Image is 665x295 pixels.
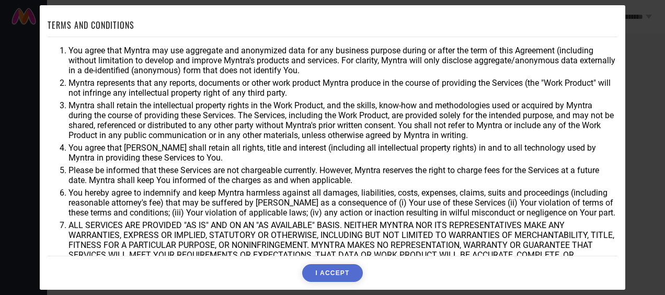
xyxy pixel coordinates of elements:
li: ALL SERVICES ARE PROVIDED "AS IS" AND ON AN "AS AVAILABLE" BASIS. NEITHER MYNTRA NOR ITS REPRESEN... [68,220,617,270]
li: Myntra represents that any reports, documents or other work product Myntra produce in the course ... [68,78,617,98]
h1: TERMS AND CONDITIONS [48,19,134,31]
li: You hereby agree to indemnify and keep Myntra harmless against all damages, liabilities, costs, e... [68,188,617,218]
li: You agree that Myntra may use aggregate and anonymized data for any business purpose during or af... [68,46,617,75]
li: You agree that [PERSON_NAME] shall retain all rights, title and interest (including all intellect... [68,143,617,163]
button: I ACCEPT [302,264,362,282]
li: Myntra shall retain the intellectual property rights in the Work Product, and the skills, know-ho... [68,100,617,140]
li: Please be informed that these Services are not chargeable currently. However, Myntra reserves the... [68,165,617,185]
